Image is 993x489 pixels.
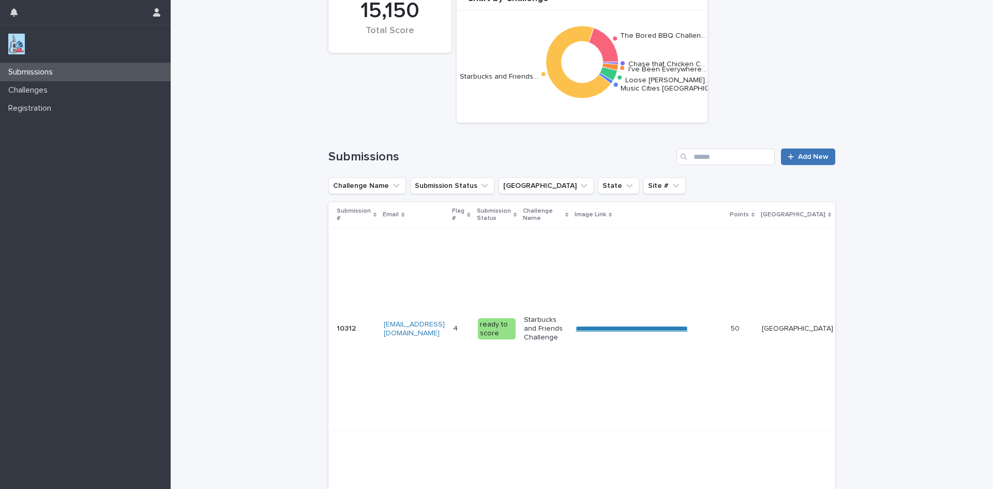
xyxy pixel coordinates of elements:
[731,322,742,333] p: 50
[798,153,829,160] span: Add New
[478,318,516,340] div: ready to score
[621,85,733,92] text: Music Cities [GEOGRAPHIC_DATA]
[337,205,371,225] p: Submission #
[620,32,705,39] text: The Bored BBQ Challen…
[346,25,434,47] div: Total Score
[8,34,25,54] img: jxsLJbdS1eYBI7rVAS4p
[452,205,464,225] p: Flag #
[453,322,460,333] p: 4
[4,103,59,113] p: Registration
[383,209,399,220] p: Email
[328,177,406,194] button: Challenge Name
[477,205,511,225] p: Submission Status
[337,322,358,333] p: 10312
[4,67,61,77] p: Submissions
[524,316,567,342] p: Starbucks and Friends Challenge
[4,85,56,95] p: Challenges
[598,177,639,194] button: State
[625,77,710,84] text: Loose [PERSON_NAME]…
[384,321,445,337] a: [EMAIL_ADDRESS][DOMAIN_NAME]
[628,66,706,73] text: I've Been Everywhere…
[676,149,775,165] input: Search
[460,72,538,80] text: Starbucks and Friends…
[523,205,563,225] p: Challenge Name
[761,209,825,220] p: [GEOGRAPHIC_DATA]
[628,60,705,67] text: Chase that Chicken C…
[643,177,686,194] button: Site #
[575,209,606,220] p: Image Link
[499,177,594,194] button: Closest City
[781,149,835,165] a: Add New
[762,324,833,333] p: [GEOGRAPHIC_DATA]
[730,209,749,220] p: Points
[328,150,672,165] h1: Submissions
[410,177,494,194] button: Submission Status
